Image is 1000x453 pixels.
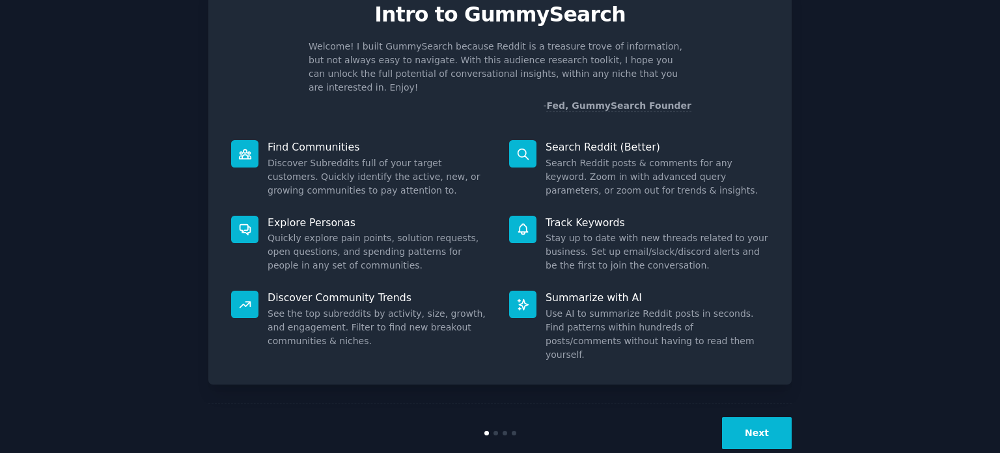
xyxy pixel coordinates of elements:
dd: See the top subreddits by activity, size, growth, and engagement. Filter to find new breakout com... [268,307,491,348]
p: Search Reddit (Better) [546,140,769,154]
dd: Quickly explore pain points, solution requests, open questions, and spending patterns for people ... [268,231,491,272]
dd: Discover Subreddits full of your target customers. Quickly identify the active, new, or growing c... [268,156,491,197]
p: Explore Personas [268,216,491,229]
p: Welcome! I built GummySearch because Reddit is a treasure trove of information, but not always ea... [309,40,691,95]
button: Next [722,417,792,449]
p: Discover Community Trends [268,291,491,304]
p: Intro to GummySearch [222,3,778,26]
dd: Stay up to date with new threads related to your business. Set up email/slack/discord alerts and ... [546,231,769,272]
p: Find Communities [268,140,491,154]
a: Fed, GummySearch Founder [546,100,691,111]
div: - [543,99,691,113]
p: Summarize with AI [546,291,769,304]
p: Track Keywords [546,216,769,229]
dd: Use AI to summarize Reddit posts in seconds. Find patterns within hundreds of posts/comments with... [546,307,769,362]
dd: Search Reddit posts & comments for any keyword. Zoom in with advanced query parameters, or zoom o... [546,156,769,197]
